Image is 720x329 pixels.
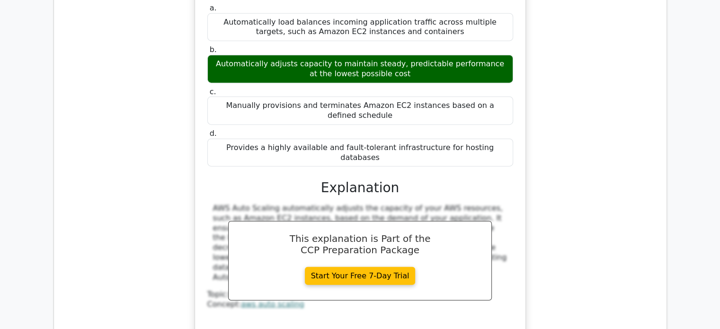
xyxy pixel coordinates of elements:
div: Manually provisions and terminates Amazon EC2 instances based on a defined schedule [207,97,513,125]
span: d. [210,129,217,138]
a: Start Your Free 7-Day Trial [305,267,416,285]
h3: Explanation [213,180,507,196]
a: aws auto scaling [241,300,304,309]
span: b. [210,45,217,54]
div: AWS Auto Scaling automatically adjusts the capacity of your AWS resources, such as Amazon EC2 ins... [213,204,507,282]
div: Provides a highly available and fault-tolerant infrastructure for hosting databases [207,139,513,167]
span: a. [210,3,217,12]
div: Topic: [207,290,513,300]
div: Automatically load balances incoming application traffic across multiple targets, such as Amazon ... [207,13,513,42]
div: Concept: [207,300,513,310]
span: c. [210,87,216,96]
div: Automatically adjusts capacity to maintain steady, predictable performance at the lowest possible... [207,55,513,83]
